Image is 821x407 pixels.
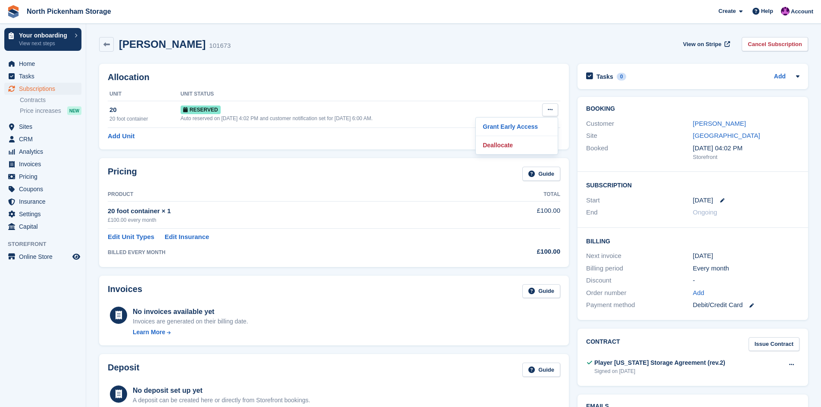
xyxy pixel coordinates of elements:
[19,208,71,220] span: Settings
[4,121,81,133] a: menu
[475,201,560,228] td: £100.00
[7,5,20,18] img: stora-icon-8386f47178a22dfd0bd8f6a31ec36ba5ce8667c1dd55bd0f319d3a0aa187defe.svg
[693,143,799,153] div: [DATE] 04:02 PM
[108,206,475,216] div: 20 foot container × 1
[586,143,693,162] div: Booked
[693,120,746,127] a: [PERSON_NAME]
[108,284,142,298] h2: Invoices
[19,146,71,158] span: Analytics
[586,288,693,298] div: Order number
[742,37,808,51] a: Cancel Subscription
[617,73,627,81] div: 0
[693,264,799,273] div: Every month
[586,236,799,245] h2: Billing
[781,7,790,16] img: James Gulliver
[791,7,813,16] span: Account
[108,232,154,242] a: Edit Unit Types
[749,337,799,351] a: Issue Contract
[108,188,475,202] th: Product
[683,40,721,49] span: View on Stripe
[693,196,713,205] time: 2025-08-28 00:00:00 UTC
[181,115,528,122] div: Auto reserved on [DATE] 4:02 PM and customer notification set for [DATE] 6:00 AM.
[71,252,81,262] a: Preview store
[586,276,693,286] div: Discount
[133,396,310,405] p: A deposit can be created here or directly from Storefront bookings.
[4,171,81,183] a: menu
[693,208,718,216] span: Ongoing
[4,146,81,158] a: menu
[20,107,61,115] span: Price increases
[108,216,475,224] div: £100.00 every month
[8,240,86,249] span: Storefront
[586,196,693,205] div: Start
[586,251,693,261] div: Next invoice
[586,264,693,273] div: Billing period
[586,131,693,141] div: Site
[19,121,71,133] span: Sites
[693,251,799,261] div: [DATE]
[19,251,71,263] span: Online Store
[181,106,221,114] span: Reserved
[133,385,310,396] div: No deposit set up yet
[4,196,81,208] a: menu
[19,58,71,70] span: Home
[594,358,725,367] div: Player [US_STATE] Storage Agreement (rev.2)
[479,121,554,132] a: Grant Early Access
[475,188,560,202] th: Total
[522,284,560,298] a: Guide
[522,363,560,377] a: Guide
[19,158,71,170] span: Invoices
[19,196,71,208] span: Insurance
[761,7,773,16] span: Help
[133,317,248,326] div: Invoices are generated on their billing date.
[108,167,137,181] h2: Pricing
[4,83,81,95] a: menu
[119,38,206,50] h2: [PERSON_NAME]
[108,131,134,141] a: Add Unit
[718,7,736,16] span: Create
[19,183,71,195] span: Coupons
[586,180,799,189] h2: Subscription
[586,208,693,217] div: End
[19,40,70,47] p: View next steps
[20,96,81,104] a: Contracts
[586,337,620,351] h2: Contract
[586,119,693,129] div: Customer
[133,328,248,337] a: Learn More
[479,140,554,151] a: Deallocate
[19,221,71,233] span: Capital
[181,87,528,101] th: Unit Status
[23,4,115,19] a: North Pickenham Storage
[19,83,71,95] span: Subscriptions
[4,70,81,82] a: menu
[109,105,181,115] div: 20
[20,106,81,115] a: Price increases NEW
[594,367,725,375] div: Signed on [DATE]
[19,70,71,82] span: Tasks
[4,158,81,170] a: menu
[586,300,693,310] div: Payment method
[475,247,560,257] div: £100.00
[67,106,81,115] div: NEW
[4,221,81,233] a: menu
[680,37,732,51] a: View on Stripe
[693,300,799,310] div: Debit/Credit Card
[4,208,81,220] a: menu
[108,72,560,82] h2: Allocation
[133,307,248,317] div: No invoices available yet
[4,183,81,195] a: menu
[109,115,181,123] div: 20 foot container
[19,133,71,145] span: CRM
[165,232,209,242] a: Edit Insurance
[4,251,81,263] a: menu
[19,32,70,38] p: Your onboarding
[108,363,139,377] h2: Deposit
[693,132,760,139] a: [GEOGRAPHIC_DATA]
[108,87,181,101] th: Unit
[693,153,799,162] div: Storefront
[586,106,799,112] h2: Booking
[108,249,475,256] div: BILLED EVERY MONTH
[4,28,81,51] a: Your onboarding View next steps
